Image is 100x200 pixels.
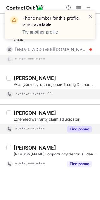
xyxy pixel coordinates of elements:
[14,117,96,122] div: Extended warranty claim adjudicator
[22,15,80,28] header: Phone number for this profile is not available
[22,29,80,35] p: Try another profile
[67,126,92,132] button: Reveal Button
[14,145,56,151] div: [PERSON_NAME]
[14,151,96,157] div: [PERSON_NAME] l'opportunity de travail dans bureau d'architecture.
[67,161,92,167] button: Reveal Button
[14,82,96,87] div: Учащийся в уч. заведении Truòng Dai hoc y Hànôi
[9,15,19,25] img: warning
[14,110,56,116] div: [PERSON_NAME]
[14,75,56,81] div: [PERSON_NAME]
[6,4,44,11] img: ContactOut v5.3.10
